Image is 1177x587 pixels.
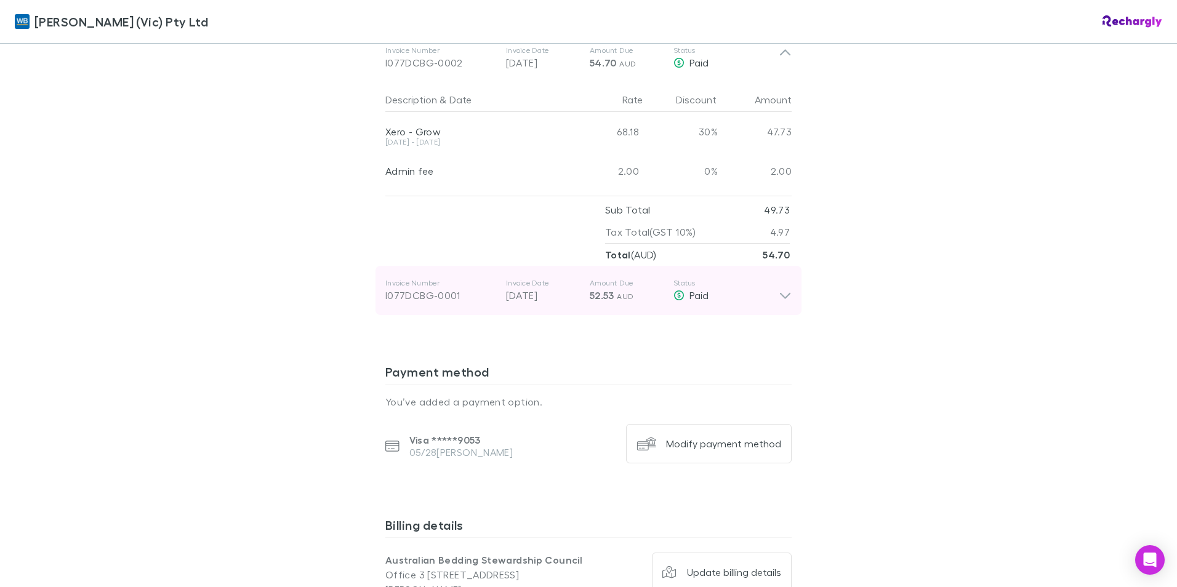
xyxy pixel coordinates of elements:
[385,278,496,288] p: Invoice Number
[570,112,644,151] div: 68.18
[605,249,631,261] strong: Total
[385,364,792,384] h3: Payment method
[34,12,208,31] span: [PERSON_NAME] (Vic) Pty Ltd
[718,112,792,151] div: 47.73
[506,46,580,55] p: Invoice Date
[666,437,781,450] div: Modify payment method
[385,517,792,537] h3: Billing details
[449,87,472,112] button: Date
[590,278,664,288] p: Amount Due
[385,46,496,55] p: Invoice Number
[590,46,664,55] p: Amount Due
[409,446,513,458] p: 05/28 [PERSON_NAME]
[506,288,580,303] p: [DATE]
[718,151,792,191] div: 2.00
[15,14,30,29] img: William Buck (Vic) Pty Ltd's Logo
[763,249,790,261] strong: 54.70
[626,424,792,463] button: Modify payment method
[605,244,657,266] p: ( AUD )
[570,151,644,191] div: 2.00
[385,87,437,112] button: Description
[590,57,617,69] span: 54.70
[1135,545,1165,575] div: Open Intercom Messenger
[385,87,565,112] div: &
[385,55,496,70] div: I077DCBG-0002
[385,394,792,409] p: You’ve added a payment option.
[764,199,790,221] p: 49.73
[619,59,636,68] span: AUD
[376,33,801,82] div: Invoice NumberI077DCBG-0002Invoice Date[DATE]Amount Due54.70 AUDStatusPaid
[506,55,580,70] p: [DATE]
[689,57,709,68] span: Paid
[637,434,656,453] img: Modify payment method's Logo
[605,199,650,221] p: Sub Total
[673,46,779,55] p: Status
[385,288,496,303] div: I077DCBG-0001
[506,278,580,288] p: Invoice Date
[376,266,801,315] div: Invoice NumberI077DCBG-0001Invoice Date[DATE]Amount Due52.53 AUDStatusPaid
[590,289,614,301] span: 52.53
[1103,15,1162,28] img: Rechargly Logo
[385,165,565,177] div: Admin fee
[385,138,565,146] div: [DATE] - [DATE]
[617,292,633,301] span: AUD
[385,126,565,138] div: Xero - Grow
[673,278,779,288] p: Status
[644,151,718,191] div: 0%
[605,221,696,243] p: Tax Total (GST 10%)
[770,221,790,243] p: 4.97
[385,553,588,567] p: Australian Bedding Stewardship Council
[687,566,781,578] div: Update billing details
[689,289,709,301] span: Paid
[644,112,718,151] div: 30%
